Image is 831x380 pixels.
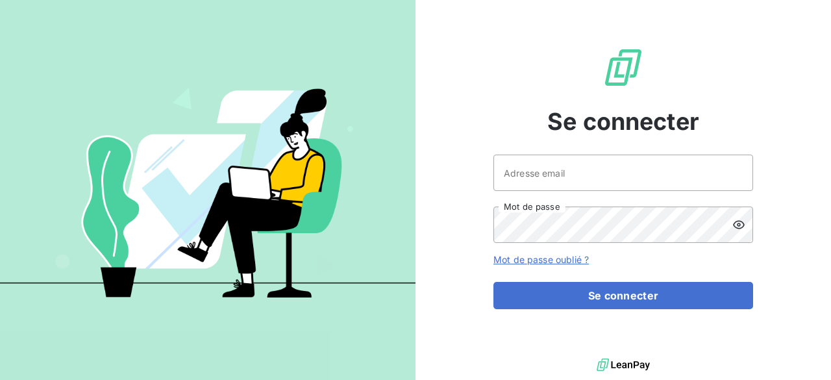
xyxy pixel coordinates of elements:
span: Se connecter [547,104,699,139]
img: Logo LeanPay [602,47,644,88]
img: logo [597,355,650,375]
input: placeholder [493,155,753,191]
a: Mot de passe oublié ? [493,254,589,265]
button: Se connecter [493,282,753,309]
